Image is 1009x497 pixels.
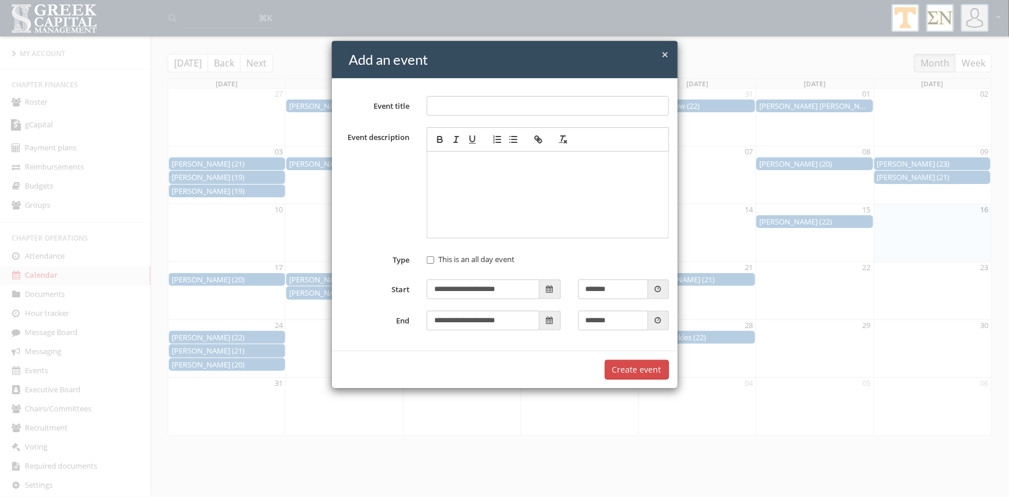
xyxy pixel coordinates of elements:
button: Create event [605,360,669,380]
span: × [662,46,669,62]
label: Event title [332,97,419,112]
label: Start [332,280,419,295]
label: Event description [332,128,419,143]
label: End [332,311,419,326]
h4: Add an event [349,50,669,69]
label: Type [332,251,419,266]
label: This is an all day event [427,254,515,266]
input: This is an all day event [427,256,434,264]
